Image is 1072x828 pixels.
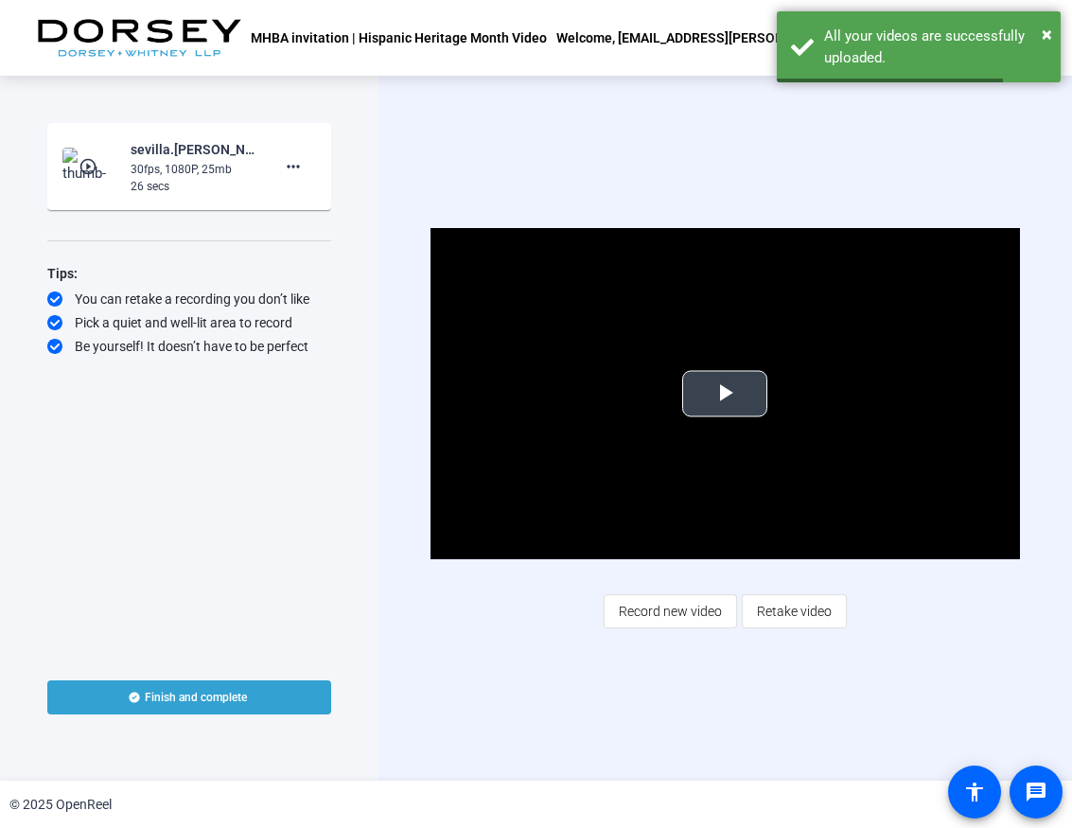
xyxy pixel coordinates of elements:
div: You can retake a recording you don’t like [47,290,331,308]
span: Finish and complete [145,690,247,705]
div: Be yourself! It doesn’t have to be perfect [47,337,331,356]
span: Retake video [757,593,832,629]
button: Retake video [742,594,847,628]
button: Record new video [604,594,737,628]
button: Finish and complete [47,680,331,714]
span: Record new video [619,593,722,629]
img: thumb-nail [62,148,118,185]
div: sevilla.[PERSON_NAME]com-MHBA invitation - Hispanic Heritage Mont-MHBA invitation - Hispanic Heri... [131,138,257,161]
mat-icon: more_horiz [282,155,305,178]
button: Play Video [682,370,767,416]
mat-icon: message [1025,781,1047,803]
div: 26 secs [131,178,257,195]
span: × [1042,23,1052,45]
div: Pick a quiet and well-lit area to record [47,313,331,332]
mat-icon: accessibility [963,781,986,803]
div: 30fps, 1080P, 25mb [131,161,257,178]
div: Tips: [47,262,331,285]
div: All your videos are successfully uploaded. [824,26,1046,68]
div: Welcome, [EMAIL_ADDRESS][PERSON_NAME][PERSON_NAME][DOMAIN_NAME] [556,26,1034,49]
button: Close [1042,20,1052,48]
div: © 2025 OpenReel [9,795,112,815]
div: Video Player [431,228,1020,559]
mat-icon: play_circle_outline [79,157,101,176]
p: MHBA invitation | Hispanic Heritage Month Video [251,26,547,49]
img: OpenReel logo [38,19,241,57]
